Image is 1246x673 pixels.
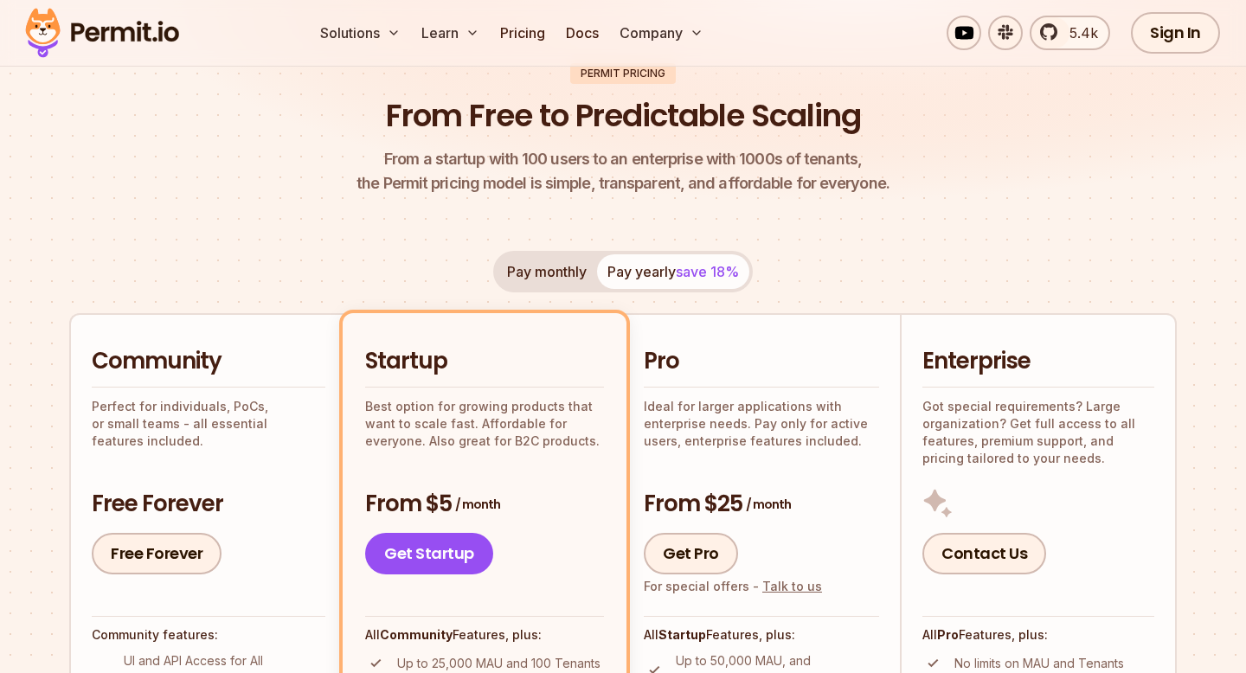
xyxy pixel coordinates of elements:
[365,626,604,644] h4: All Features, plus:
[922,533,1046,574] a: Contact Us
[613,16,710,50] button: Company
[1131,12,1220,54] a: Sign In
[559,16,606,50] a: Docs
[356,147,890,195] p: the Permit pricing model is simple, transparent, and affordable for everyone.
[746,496,791,513] span: / month
[386,94,861,138] h1: From Free to Predictable Scaling
[922,626,1154,644] h4: All Features, plus:
[397,655,601,672] p: Up to 25,000 MAU and 100 Tenants
[365,398,604,450] p: Best option for growing products that want to scale fast. Affordable for everyone. Also great for...
[644,578,822,595] div: For special offers -
[644,489,879,520] h3: From $25
[92,398,325,450] p: Perfect for individuals, PoCs, or small teams - all essential features included.
[455,496,500,513] span: / month
[1059,22,1098,43] span: 5.4k
[92,626,325,644] h4: Community features:
[313,16,408,50] button: Solutions
[414,16,486,50] button: Learn
[570,63,676,84] div: Permit Pricing
[17,3,187,62] img: Permit logo
[356,147,890,171] span: From a startup with 100 users to an enterprise with 1000s of tenants,
[922,346,1154,377] h2: Enterprise
[380,627,453,642] strong: Community
[922,398,1154,467] p: Got special requirements? Large organization? Get full access to all features, premium support, a...
[644,626,879,644] h4: All Features, plus:
[365,533,493,574] a: Get Startup
[92,533,222,574] a: Free Forever
[937,627,959,642] strong: Pro
[658,627,706,642] strong: Startup
[493,16,552,50] a: Pricing
[762,579,822,593] a: Talk to us
[92,489,325,520] h3: Free Forever
[954,655,1124,672] p: No limits on MAU and Tenants
[92,346,325,377] h2: Community
[497,254,597,289] button: Pay monthly
[365,346,604,377] h2: Startup
[644,346,879,377] h2: Pro
[644,398,879,450] p: Ideal for larger applications with enterprise needs. Pay only for active users, enterprise featur...
[365,489,604,520] h3: From $5
[644,533,738,574] a: Get Pro
[1030,16,1110,50] a: 5.4k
